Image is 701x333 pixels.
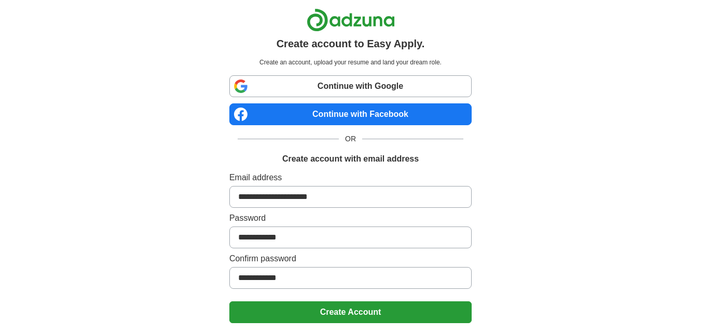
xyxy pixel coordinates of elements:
[229,301,472,323] button: Create Account
[282,153,419,165] h1: Create account with email address
[307,8,395,32] img: Adzuna logo
[277,36,425,51] h1: Create account to Easy Apply.
[229,171,472,184] label: Email address
[229,212,472,224] label: Password
[231,58,470,67] p: Create an account, upload your resume and land your dream role.
[339,134,362,144] span: OR
[229,75,472,97] a: Continue with Google
[229,252,472,265] label: Confirm password
[229,103,472,125] a: Continue with Facebook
